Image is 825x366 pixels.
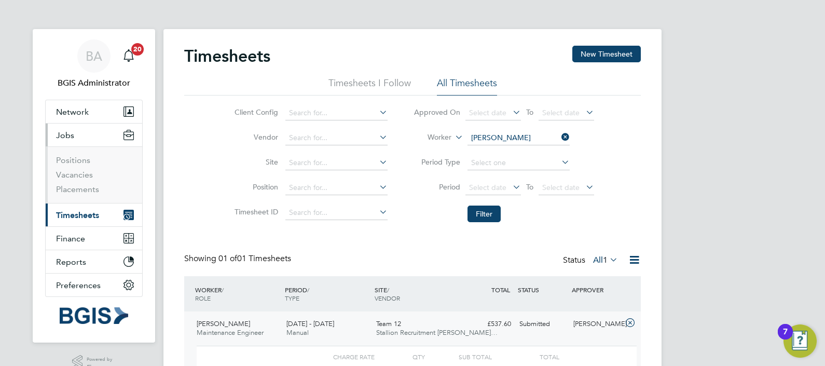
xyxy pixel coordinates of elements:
span: BGIS Administrator [45,77,143,89]
input: Search for... [285,106,388,120]
span: Network [56,107,89,117]
button: Network [46,100,142,123]
span: To [523,180,537,194]
button: Open Resource Center, 7 new notifications [783,324,817,358]
input: Search for... [285,181,388,195]
span: To [523,105,537,119]
span: 1 [603,255,608,265]
div: WORKER [192,280,282,307]
span: / [307,286,309,294]
label: Vendor [231,132,278,142]
div: Total [492,350,559,363]
div: £537.60 [461,316,515,333]
span: 01 Timesheets [218,253,291,264]
span: BA [86,49,102,63]
span: TYPE [285,294,299,302]
a: Vacancies [56,170,93,180]
span: Stallion Recruitment [PERSON_NAME]… [376,328,498,337]
label: Approved On [414,107,460,117]
span: Select date [542,183,580,192]
span: VENDOR [375,294,400,302]
button: New Timesheet [572,46,641,62]
div: PERIOD [282,280,372,307]
li: Timesheets I Follow [328,77,411,96]
label: Timesheet ID [231,207,278,216]
span: [PERSON_NAME] [197,319,250,328]
button: Filter [467,206,501,222]
li: All Timesheets [437,77,497,96]
div: Sub Total [425,350,492,363]
a: 20 [118,39,139,73]
input: Search for... [285,206,388,220]
span: Powered by [87,355,116,364]
label: All [593,255,618,265]
div: QTY [375,350,425,363]
span: ROLE [195,294,211,302]
label: Site [231,157,278,167]
a: Placements [56,184,99,194]
div: Jobs [46,146,142,203]
span: Team 12 [376,319,401,328]
span: TOTAL [491,286,510,294]
h2: Timesheets [184,46,270,66]
span: Reports [56,257,86,267]
div: Submitted [515,316,569,333]
span: / [222,286,224,294]
div: Charge rate [308,350,375,363]
a: Go to home page [45,307,143,324]
label: Client Config [231,107,278,117]
a: Positions [56,155,90,165]
div: Showing [184,253,293,264]
div: Status [563,253,620,268]
span: Select date [542,108,580,117]
img: bgis-logo-retina.png [60,307,128,324]
a: BABGIS Administrator [45,39,143,89]
label: Position [231,182,278,192]
span: 01 of [218,253,237,264]
input: Search for... [285,131,388,145]
span: Select date [469,108,506,117]
button: Jobs [46,124,142,146]
button: Finance [46,227,142,250]
button: Timesheets [46,204,142,226]
span: / [387,286,389,294]
div: APPROVER [569,280,623,299]
button: Reports [46,250,142,273]
input: Search for... [285,156,388,170]
span: Jobs [56,130,74,140]
button: Preferences [46,274,142,296]
span: Timesheets [56,210,99,220]
div: 7 [783,332,788,345]
span: Select date [469,183,506,192]
label: Period [414,182,460,192]
div: SITE [372,280,462,307]
span: [DATE] - [DATE] [286,319,334,328]
label: Worker [405,132,451,143]
nav: Main navigation [33,29,155,343]
input: Search for... [467,131,570,145]
span: Maintenance Engineer [197,328,264,337]
div: [PERSON_NAME] [569,316,623,333]
label: Period Type [414,157,460,167]
input: Select one [467,156,570,170]
div: STATUS [515,280,569,299]
span: Preferences [56,280,101,290]
span: Finance [56,234,85,243]
span: 20 [131,43,144,56]
span: Manual [286,328,309,337]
